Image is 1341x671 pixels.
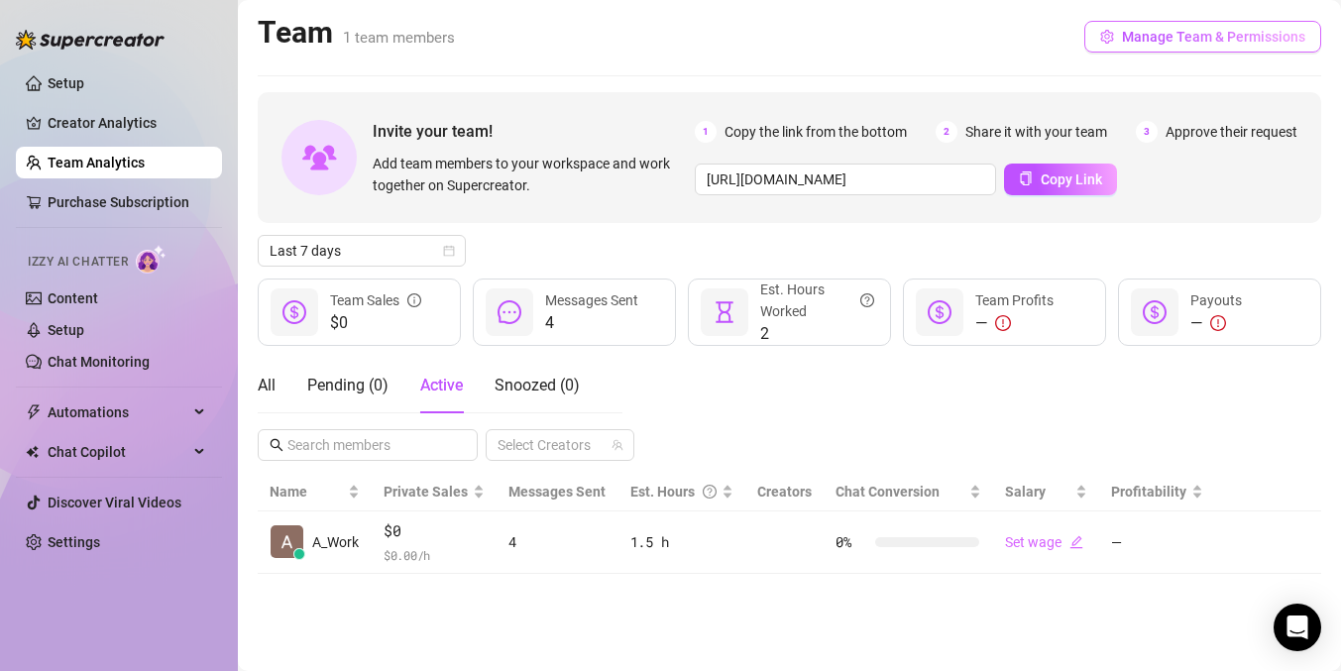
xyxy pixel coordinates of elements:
[48,290,98,306] a: Content
[508,484,606,500] span: Messages Sent
[373,119,695,144] span: Invite your team!
[1084,21,1321,53] button: Manage Team & Permissions
[965,121,1107,143] span: Share it with your team
[630,481,718,503] div: Est. Hours
[495,376,580,394] span: Snoozed ( 0 )
[703,481,717,503] span: question-circle
[26,445,39,459] img: Chat Copilot
[1122,29,1305,45] span: Manage Team & Permissions
[745,473,825,511] th: Creators
[928,300,951,324] span: dollar-circle
[760,279,874,322] div: Est. Hours Worked
[1274,604,1321,651] div: Open Intercom Messenger
[508,531,607,553] div: 4
[1210,315,1226,331] span: exclamation-circle
[407,289,421,311] span: info-circle
[48,354,150,370] a: Chat Monitoring
[936,121,957,143] span: 2
[1004,164,1117,195] button: Copy Link
[545,292,638,308] span: Messages Sent
[975,311,1054,335] div: —
[725,121,907,143] span: Copy the link from the bottom
[48,396,188,428] span: Automations
[1019,171,1033,185] span: copy
[287,434,450,456] input: Search members
[48,155,145,170] a: Team Analytics
[48,194,189,210] a: Purchase Subscription
[836,484,940,500] span: Chat Conversion
[760,322,874,346] span: 2
[1041,171,1102,187] span: Copy Link
[384,519,485,543] span: $0
[612,439,623,451] span: team
[443,245,455,257] span: calendar
[384,545,485,565] span: $ 0.00 /h
[1166,121,1297,143] span: Approve their request
[1005,534,1083,550] a: Set wageedit
[48,107,206,139] a: Creator Analytics
[28,253,128,272] span: Izzy AI Chatter
[1143,300,1167,324] span: dollar-circle
[1190,292,1242,308] span: Payouts
[282,300,306,324] span: dollar-circle
[1099,511,1215,574] td: —
[270,481,344,503] span: Name
[330,289,421,311] div: Team Sales
[48,534,100,550] a: Settings
[836,531,867,553] span: 0 %
[498,300,521,324] span: message
[343,29,455,47] span: 1 team members
[270,438,283,452] span: search
[270,236,454,266] span: Last 7 days
[48,436,188,468] span: Chat Copilot
[695,121,717,143] span: 1
[1069,535,1083,549] span: edit
[545,311,638,335] span: 4
[307,374,389,397] div: Pending ( 0 )
[258,374,276,397] div: All
[136,245,167,274] img: AI Chatter
[48,322,84,338] a: Setup
[860,279,874,322] span: question-circle
[330,311,421,335] span: $0
[713,300,736,324] span: hourglass
[271,525,303,558] img: A_Work
[1111,484,1186,500] span: Profitability
[1136,121,1158,143] span: 3
[1005,484,1046,500] span: Salary
[26,404,42,420] span: thunderbolt
[373,153,687,196] span: Add team members to your workspace and work together on Supercreator.
[975,292,1054,308] span: Team Profits
[48,495,181,510] a: Discover Viral Videos
[312,531,359,553] span: A_Work
[258,14,455,52] h2: Team
[1100,30,1114,44] span: setting
[420,376,463,394] span: Active
[384,484,468,500] span: Private Sales
[48,75,84,91] a: Setup
[1190,311,1242,335] div: —
[258,473,372,511] th: Name
[16,30,165,50] img: logo-BBDzfeDw.svg
[995,315,1011,331] span: exclamation-circle
[630,531,733,553] div: 1.5 h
